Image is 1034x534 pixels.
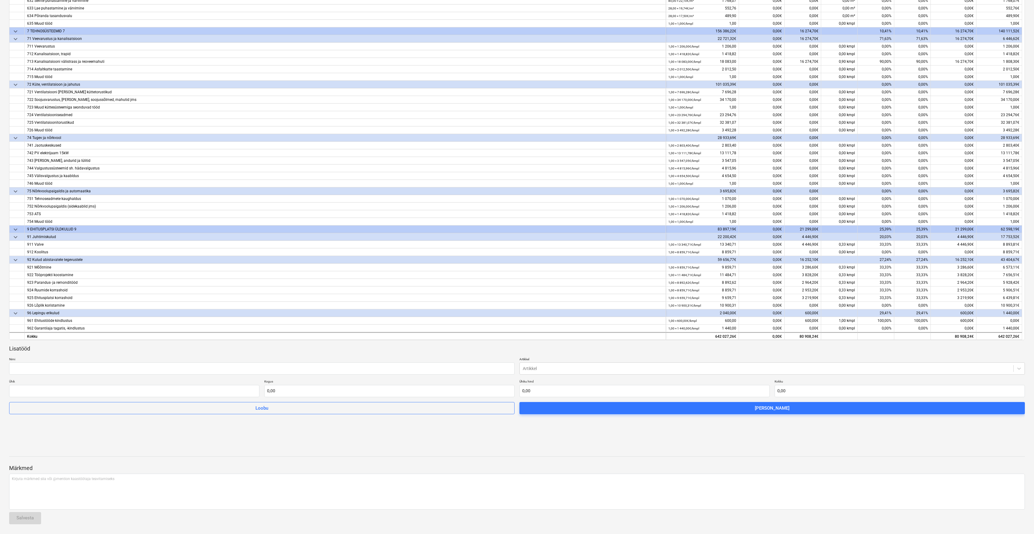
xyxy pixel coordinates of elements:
[739,203,785,210] div: 0,00€
[894,195,931,203] div: 0,00%
[894,5,931,12] div: 0,00%
[785,27,821,35] div: 16 274,70€
[976,271,1022,279] div: 7 656,51€
[12,28,19,35] span: keyboard_arrow_down
[976,58,1022,66] div: 1 808,30€
[821,180,858,187] div: 0,00 kmpl
[785,20,821,27] div: 0,00€
[976,294,1022,302] div: 6 439,81€
[976,233,1022,241] div: 17 753,52€
[976,96,1022,104] div: 34 170,00€
[739,43,785,50] div: 0,00€
[931,172,976,180] div: 0,00€
[739,287,785,294] div: 0,00€
[976,264,1022,271] div: 6 573,11€
[858,104,894,111] div: 0,00%
[858,271,894,279] div: 33,33%
[931,195,976,203] div: 0,00€
[785,264,821,271] div: 3 286,60€
[976,187,1022,195] div: 3 695,82€
[739,248,785,256] div: 0,00€
[976,119,1022,126] div: 32 381,07€
[931,58,976,66] div: 16 274,70€
[931,66,976,73] div: 0,00€
[931,180,976,187] div: 0,00€
[931,302,976,309] div: 0,00€
[976,241,1022,248] div: 8 893,81€
[785,111,821,119] div: 0,00€
[894,271,931,279] div: 33,33%
[821,66,858,73] div: 0,00 kmpl
[739,12,785,20] div: 0,00€
[785,287,821,294] div: 2 953,20€
[894,226,931,233] div: 25,39%
[821,294,858,302] div: 0,33 kmpl
[976,50,1022,58] div: 1 418,82€
[858,119,894,126] div: 0,00%
[894,149,931,157] div: 0,00%
[666,187,739,195] div: 3 695,82€
[821,172,858,180] div: 0,00 kmpl
[931,96,976,104] div: 0,00€
[976,126,1022,134] div: 3 492,28€
[976,203,1022,210] div: 1 206,00€
[12,81,19,88] span: keyboard_arrow_down
[12,233,19,241] span: keyboard_arrow_down
[785,302,821,309] div: 0,00€
[931,203,976,210] div: 0,00€
[894,241,931,248] div: 33,33%
[858,12,894,20] div: 0,00%
[894,43,931,50] div: 0,00%
[894,302,931,309] div: 0,00%
[785,142,821,149] div: 0,00€
[821,264,858,271] div: 0,33 kmpl
[858,5,894,12] div: 0,00%
[858,66,894,73] div: 0,00%
[739,149,785,157] div: 0,00€
[894,27,931,35] div: 10,41%
[894,294,931,302] div: 33,33%
[739,226,785,233] div: 0,00€
[931,256,976,264] div: 16 252,10€
[931,226,976,233] div: 21 299,00€
[894,96,931,104] div: 0,00%
[858,172,894,180] div: 0,00%
[894,81,931,88] div: 0,00%
[739,81,785,88] div: 0,00€
[785,241,821,248] div: 4 446,90€
[785,309,821,317] div: 600,00€
[739,195,785,203] div: 0,00€
[931,27,976,35] div: 16 274,70€
[739,271,785,279] div: 0,00€
[976,5,1022,12] div: 552,76€
[739,66,785,73] div: 0,00€
[785,126,821,134] div: 0,00€
[821,210,858,218] div: 0,00 kmpl
[894,187,931,195] div: 0,00%
[976,66,1022,73] div: 2 012,50€
[785,104,821,111] div: 0,00€
[858,142,894,149] div: 0,00%
[931,111,976,119] div: 0,00€
[894,172,931,180] div: 0,00%
[785,294,821,302] div: 3 219,90€
[976,27,1022,35] div: 140 111,52€
[739,119,785,126] div: 0,00€
[739,50,785,58] div: 0,00€
[739,172,785,180] div: 0,00€
[894,165,931,172] div: 0,00%
[739,96,785,104] div: 0,00€
[785,58,821,66] div: 16 274,70€
[821,88,858,96] div: 0,00 kmpl
[976,43,1022,50] div: 1 206,00€
[894,104,931,111] div: 0,00%
[976,195,1022,203] div: 1 070,00€
[894,264,931,271] div: 33,33%
[785,88,821,96] div: 0,00€
[894,279,931,287] div: 33,33%
[821,279,858,287] div: 0,33 kmpl
[931,43,976,50] div: 0,00€
[931,134,976,142] div: 0,00€
[931,149,976,157] div: 0,00€
[739,187,785,195] div: 0,00€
